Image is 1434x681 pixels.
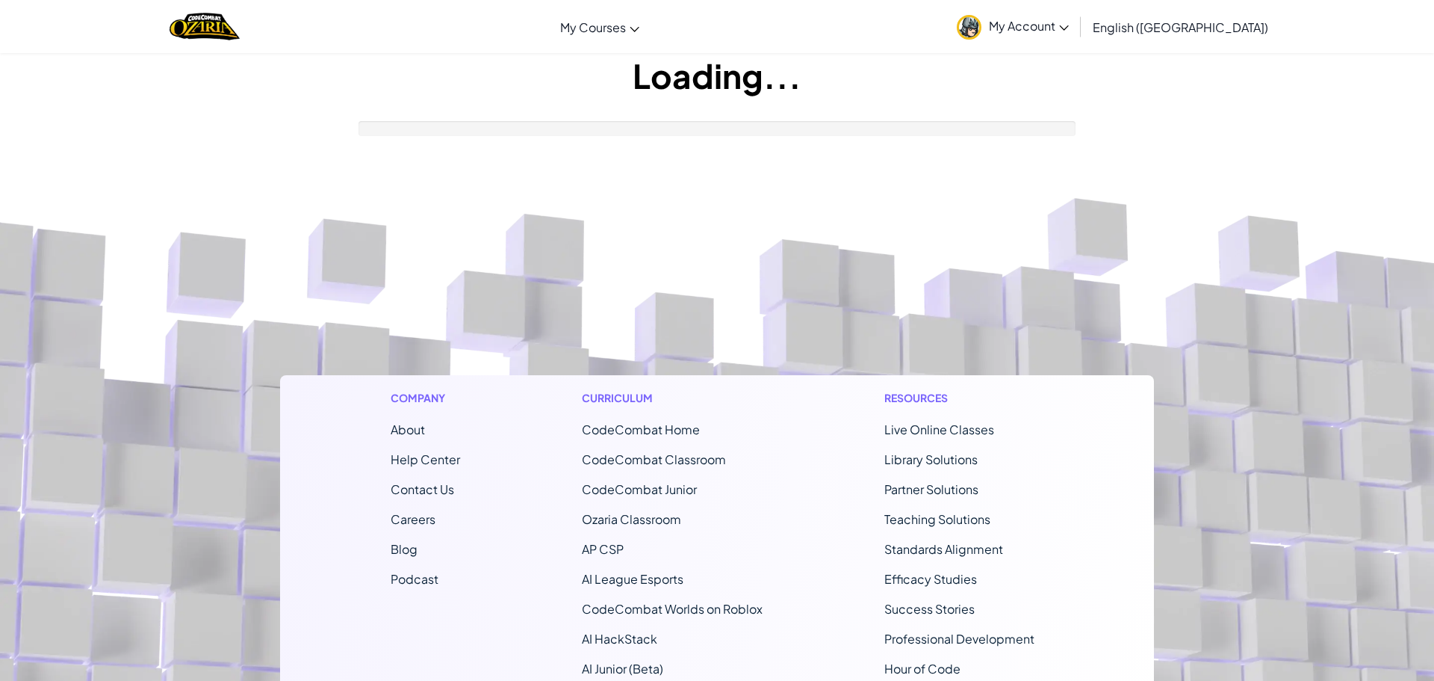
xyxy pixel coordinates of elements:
[884,481,978,497] a: Partner Solutions
[582,661,663,677] a: AI Junior (Beta)
[884,390,1043,406] h1: Resources
[582,422,700,437] span: CodeCombat Home
[949,3,1076,50] a: My Account
[560,19,626,35] span: My Courses
[391,390,460,406] h1: Company
[582,511,681,527] a: Ozaria Classroom
[989,18,1069,34] span: My Account
[884,541,1003,557] a: Standards Alignment
[884,422,994,437] a: Live Online Classes
[582,541,624,557] a: AP CSP
[170,11,239,42] a: Ozaria by CodeCombat logo
[582,571,683,587] a: AI League Esports
[582,631,657,647] a: AI HackStack
[1085,7,1276,47] a: English ([GEOGRAPHIC_DATA])
[391,452,460,467] a: Help Center
[884,601,975,617] a: Success Stories
[582,390,763,406] h1: Curriculum
[391,481,454,497] span: Contact Us
[884,661,960,677] a: Hour of Code
[553,7,647,47] a: My Courses
[884,452,978,467] a: Library Solutions
[391,511,435,527] a: Careers
[582,452,726,467] a: CodeCombat Classroom
[582,601,763,617] a: CodeCombat Worlds on Roblox
[884,511,990,527] a: Teaching Solutions
[391,422,425,437] a: About
[884,631,1034,647] a: Professional Development
[391,541,418,557] a: Blog
[391,571,438,587] a: Podcast
[170,11,239,42] img: Home
[884,571,977,587] a: Efficacy Studies
[582,481,697,497] a: CodeCombat Junior
[1093,19,1268,35] span: English ([GEOGRAPHIC_DATA])
[957,15,981,40] img: avatar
